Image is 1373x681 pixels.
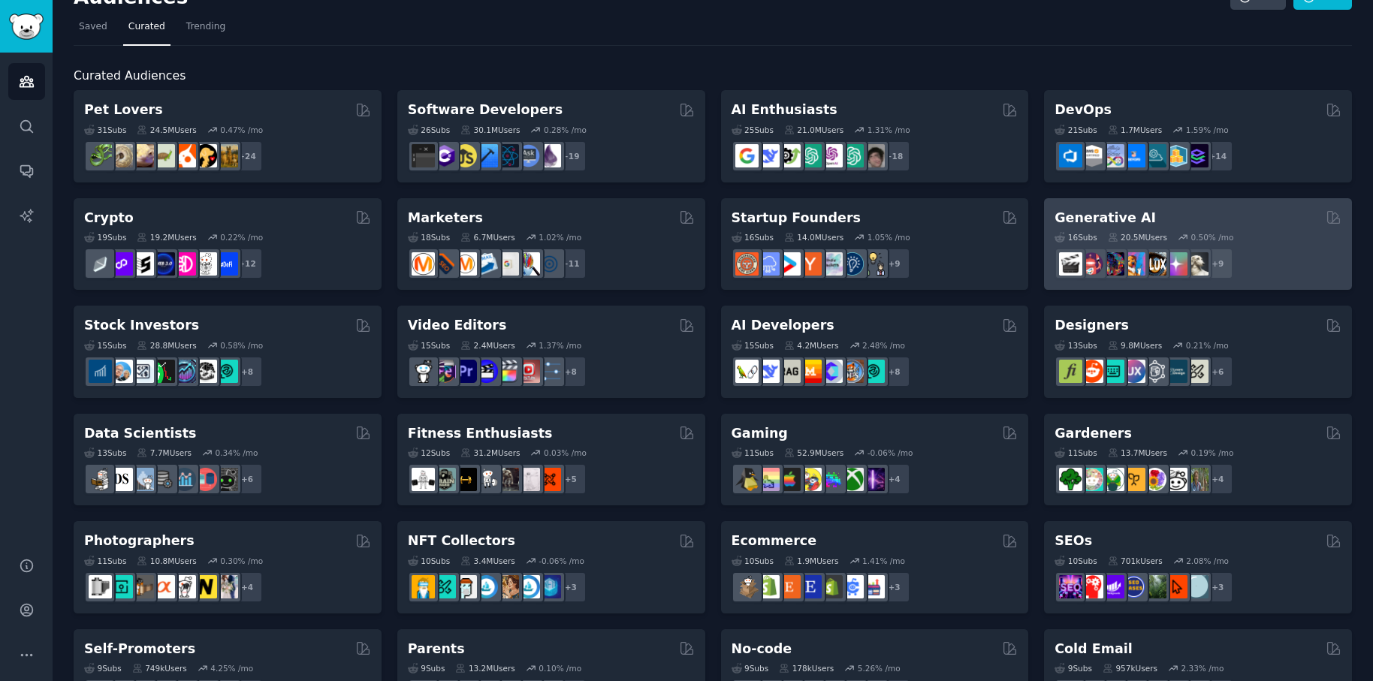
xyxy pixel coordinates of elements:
div: 26 Sub s [408,125,450,135]
img: VideoEditors [475,360,498,383]
img: data [215,468,238,491]
h2: Data Scientists [84,424,196,443]
div: 10.8M Users [137,556,196,566]
img: CozyGamers [756,468,780,491]
div: 10 Sub s [1055,556,1097,566]
img: PetAdvice [194,144,217,167]
img: fitness30plus [496,468,519,491]
div: 2.4M Users [460,340,515,351]
img: AItoolsCatalog [777,144,801,167]
div: + 9 [879,248,910,279]
div: 21.0M Users [784,125,843,135]
img: web3 [152,252,175,276]
img: premiere [454,360,477,383]
img: statistics [131,468,154,491]
img: DreamBooth [1185,252,1209,276]
img: OnlineMarketing [538,252,561,276]
img: logodesign [1080,360,1103,383]
div: + 5 [555,463,587,495]
div: 11 Sub s [1055,447,1097,458]
img: AskComputerScience [517,144,540,167]
img: chatgpt_prompts_ [840,144,864,167]
div: 13 Sub s [1055,340,1097,351]
img: GymMotivation [433,468,456,491]
img: Rag [777,360,801,383]
img: gamers [819,468,843,491]
div: 7.7M Users [137,447,192,458]
div: 11 Sub s [732,447,774,458]
img: googleads [496,252,519,276]
div: 0.21 % /mo [1186,340,1229,351]
img: OpenSeaNFT [475,575,498,598]
div: 0.47 % /mo [220,125,263,135]
div: 9 Sub s [732,663,769,673]
img: software [412,144,435,167]
img: elixir [538,144,561,167]
img: GoogleGeminiAI [735,144,759,167]
h2: Parents [408,640,465,658]
div: + 8 [231,356,263,387]
div: 13.7M Users [1108,447,1167,458]
div: 20.5M Users [1108,232,1167,243]
div: 12 Sub s [408,447,450,458]
div: 18 Sub s [408,232,450,243]
div: 0.28 % /mo [544,125,587,135]
img: TwitchStreaming [862,468,885,491]
img: defiblockchain [173,252,196,276]
div: 701k Users [1108,556,1163,566]
div: 25 Sub s [732,125,774,135]
img: PlatformEngineers [1185,144,1209,167]
img: weightroom [475,468,498,491]
img: content_marketing [412,252,435,276]
h2: AI Enthusiasts [732,101,837,119]
h2: Marketers [408,209,483,228]
div: 19.2M Users [137,232,196,243]
img: herpetology [89,144,112,167]
div: 1.31 % /mo [868,125,910,135]
img: GummySearch logo [9,14,44,40]
img: growmybusiness [862,252,885,276]
img: personaltraining [538,468,561,491]
div: 16 Sub s [732,232,774,243]
div: 957k Users [1103,663,1157,673]
img: Forex [131,360,154,383]
img: ethfinance [89,252,112,276]
img: canon [173,575,196,598]
div: + 3 [879,571,910,603]
img: dataengineering [152,468,175,491]
div: + 9 [1202,248,1233,279]
div: 749k Users [132,663,187,673]
div: 0.30 % /mo [220,556,263,566]
div: 15 Sub s [732,340,774,351]
h2: AI Developers [732,316,834,335]
div: + 3 [555,571,587,603]
div: + 11 [555,248,587,279]
h2: Ecommerce [732,532,817,550]
div: 15 Sub s [408,340,450,351]
img: platformengineering [1143,144,1166,167]
img: linux_gaming [735,468,759,491]
img: streetphotography [110,575,133,598]
div: 14.0M Users [784,232,843,243]
img: 0xPolygon [110,252,133,276]
img: EtsySellers [798,575,822,598]
img: sdforall [1122,252,1145,276]
img: CryptoNews [194,252,217,276]
img: MachineLearning [89,468,112,491]
a: Trending [181,15,231,46]
div: + 6 [1202,356,1233,387]
h2: Fitness Enthusiasts [408,424,553,443]
div: 15 Sub s [84,340,126,351]
div: 11 Sub s [84,556,126,566]
img: ballpython [110,144,133,167]
div: 1.37 % /mo [539,340,581,351]
img: technicalanalysis [215,360,238,383]
h2: Video Editors [408,316,507,335]
img: physicaltherapy [517,468,540,491]
img: vegetablegardening [1059,468,1082,491]
img: UI_Design [1101,360,1124,383]
h2: Designers [1055,316,1129,335]
img: MistralAI [798,360,822,383]
div: 1.59 % /mo [1186,125,1229,135]
h2: Photographers [84,532,195,550]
